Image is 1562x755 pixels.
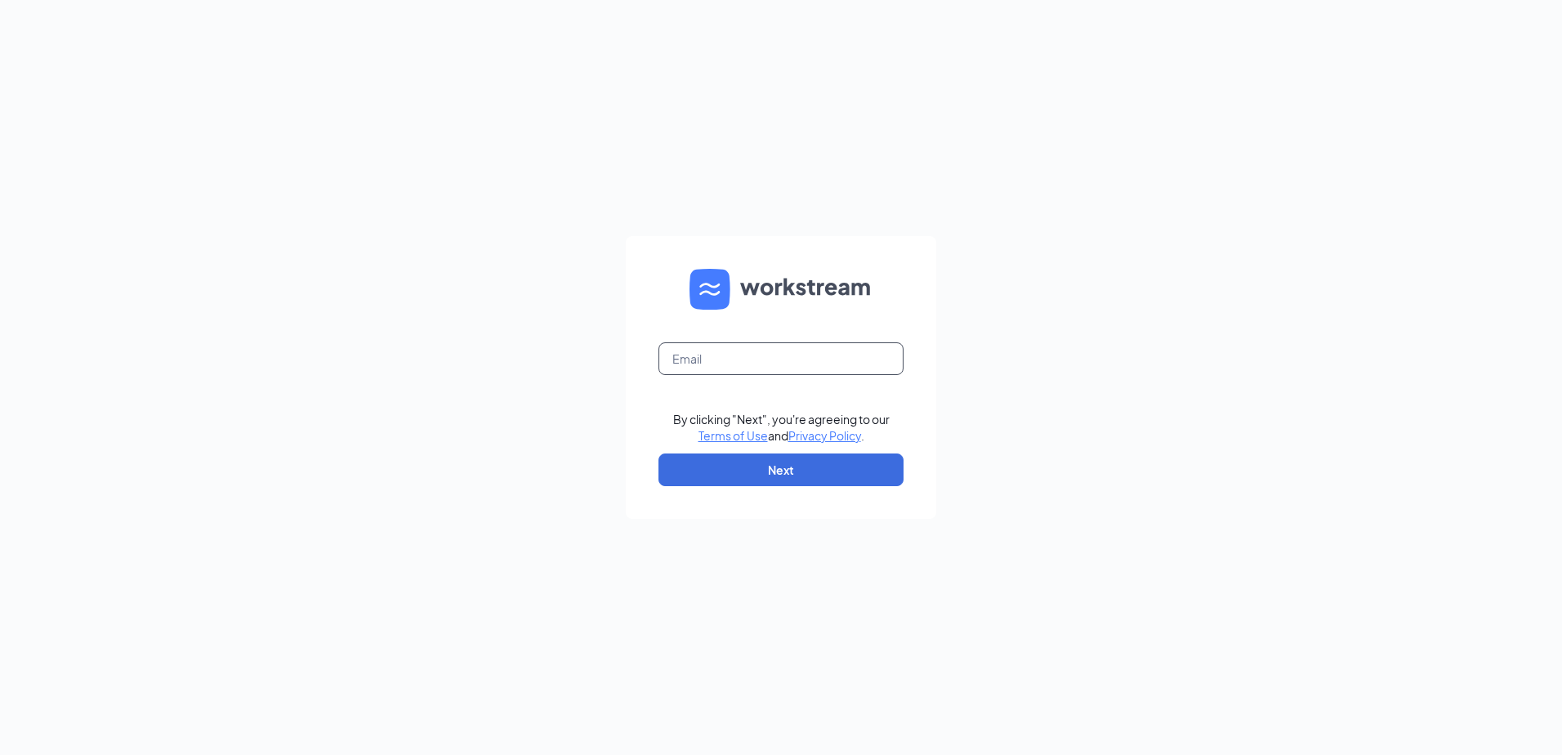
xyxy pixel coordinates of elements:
[658,453,904,486] button: Next
[690,269,872,310] img: WS logo and Workstream text
[788,428,861,443] a: Privacy Policy
[658,342,904,375] input: Email
[673,411,890,444] div: By clicking "Next", you're agreeing to our and .
[698,428,768,443] a: Terms of Use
